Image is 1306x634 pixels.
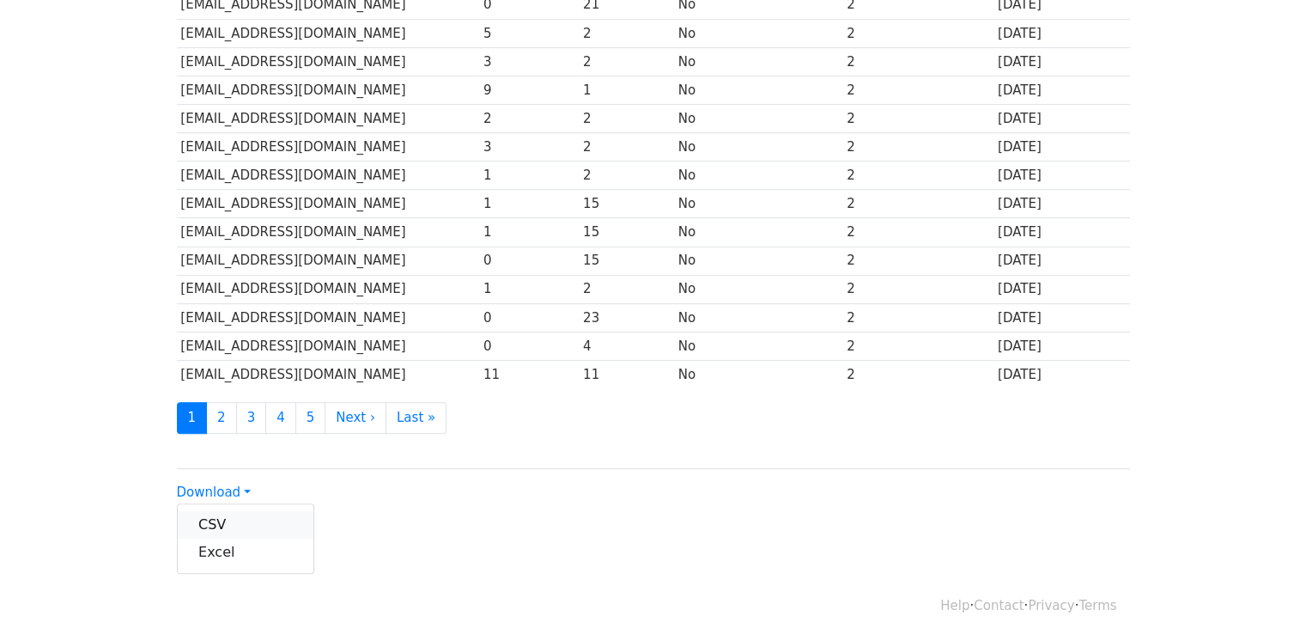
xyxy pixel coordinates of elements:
td: [DATE] [993,190,1129,218]
td: 11 [479,360,579,388]
a: 2 [206,402,237,434]
td: 2 [842,105,993,133]
a: 5 [295,402,326,434]
td: [DATE] [993,218,1129,247]
td: No [674,218,842,247]
td: [DATE] [993,19,1129,47]
td: [DATE] [993,275,1129,303]
td: 1 [479,218,579,247]
td: 2 [842,247,993,275]
td: 2 [842,47,993,76]
a: Terms [1078,598,1116,613]
td: 5 [479,19,579,47]
td: 4 [579,332,674,360]
td: 2 [842,303,993,332]
td: [EMAIL_ADDRESS][DOMAIN_NAME] [177,303,480,332]
td: 2 [842,133,993,162]
td: No [674,76,842,104]
td: 2 [842,76,993,104]
td: [DATE] [993,332,1129,360]
td: 0 [479,303,579,332]
td: 2 [842,218,993,247]
td: 2 [579,47,674,76]
td: No [674,360,842,388]
td: 15 [579,218,674,247]
td: [EMAIL_ADDRESS][DOMAIN_NAME] [177,275,480,303]
td: No [674,133,842,162]
td: 2 [842,332,993,360]
td: [DATE] [993,47,1129,76]
a: 1 [177,402,208,434]
td: 2 [842,275,993,303]
td: 11 [579,360,674,388]
td: 2 [579,105,674,133]
a: Contact [974,598,1024,613]
a: CSV [178,511,313,539]
a: Help [940,598,969,613]
td: [EMAIL_ADDRESS][DOMAIN_NAME] [177,47,480,76]
td: 2 [842,360,993,388]
td: No [674,162,842,190]
td: [EMAIL_ADDRESS][DOMAIN_NAME] [177,76,480,104]
td: [DATE] [993,105,1129,133]
td: No [674,105,842,133]
td: 3 [479,133,579,162]
td: 23 [579,303,674,332]
td: No [674,332,842,360]
td: [EMAIL_ADDRESS][DOMAIN_NAME] [177,190,480,218]
td: 1 [579,76,674,104]
td: 2 [842,19,993,47]
a: Download [177,485,251,500]
td: [DATE] [993,303,1129,332]
td: 0 [479,247,579,275]
a: 4 [265,402,296,434]
a: 3 [236,402,267,434]
td: 2 [579,19,674,47]
td: 2 [842,162,993,190]
td: [EMAIL_ADDRESS][DOMAIN_NAME] [177,105,480,133]
td: No [674,47,842,76]
td: [EMAIL_ADDRESS][DOMAIN_NAME] [177,247,480,275]
td: [EMAIL_ADDRESS][DOMAIN_NAME] [177,19,480,47]
td: [EMAIL_ADDRESS][DOMAIN_NAME] [177,218,480,247]
td: No [674,190,842,218]
td: 15 [579,190,674,218]
td: No [674,275,842,303]
iframe: Chat Widget [1220,552,1306,634]
td: No [674,247,842,275]
td: 3 [479,47,579,76]
td: [DATE] [993,162,1129,190]
td: No [674,303,842,332]
a: Excel [178,539,313,566]
td: 2 [479,105,579,133]
td: [DATE] [993,360,1129,388]
td: 9 [479,76,579,104]
td: [EMAIL_ADDRESS][DOMAIN_NAME] [177,332,480,360]
td: 1 [479,275,579,303]
td: [EMAIL_ADDRESS][DOMAIN_NAME] [177,360,480,388]
td: [DATE] [993,76,1129,104]
td: 2 [579,162,674,190]
td: 15 [579,247,674,275]
a: Next › [325,402,386,434]
td: [EMAIL_ADDRESS][DOMAIN_NAME] [177,133,480,162]
td: 0 [479,332,579,360]
td: 1 [479,190,579,218]
td: [EMAIL_ADDRESS][DOMAIN_NAME] [177,162,480,190]
td: 2 [842,190,993,218]
td: 2 [579,133,674,162]
td: [DATE] [993,247,1129,275]
td: 2 [579,275,674,303]
td: No [674,19,842,47]
td: [DATE] [993,133,1129,162]
a: Last » [386,402,446,434]
td: 1 [479,162,579,190]
a: Privacy [1028,598,1074,613]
